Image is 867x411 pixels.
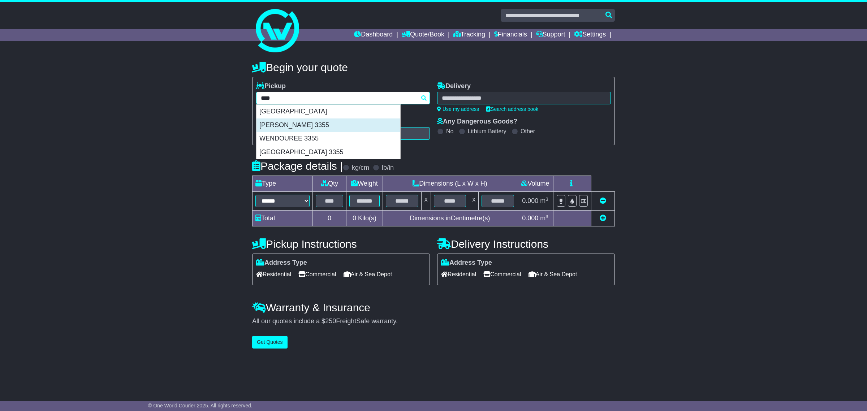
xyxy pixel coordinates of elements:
[483,269,521,280] span: Commercial
[540,197,548,204] span: m
[600,197,606,204] a: Remove this item
[402,29,444,41] a: Quote/Book
[600,215,606,222] a: Add new item
[252,160,343,172] h4: Package details |
[437,106,479,112] a: Use my address
[521,128,535,135] label: Other
[353,215,356,222] span: 0
[545,196,548,202] sup: 3
[453,29,485,41] a: Tracking
[252,61,615,73] h4: Begin your quote
[486,106,538,112] a: Search address book
[494,29,527,41] a: Financials
[346,176,383,192] td: Weight
[574,29,606,41] a: Settings
[437,238,615,250] h4: Delivery Instructions
[256,118,400,132] div: [PERSON_NAME] 3355
[256,146,400,159] div: [GEOGRAPHIC_DATA] 3355
[437,118,517,126] label: Any Dangerous Goods?
[540,215,548,222] span: m
[441,259,492,267] label: Address Type
[256,132,400,146] div: WENDOUREE 3355
[252,238,430,250] h4: Pickup Instructions
[253,211,313,226] td: Total
[517,176,553,192] td: Volume
[256,269,291,280] span: Residential
[383,211,517,226] td: Dimensions in Centimetre(s)
[252,317,615,325] div: All our quotes include a $ FreightSafe warranty.
[346,211,383,226] td: Kilo(s)
[256,105,400,118] div: [GEOGRAPHIC_DATA]
[256,92,430,104] typeahead: Please provide city
[468,128,506,135] label: Lithium Battery
[522,197,538,204] span: 0.000
[148,403,253,408] span: © One World Courier 2025. All rights reserved.
[253,176,313,192] td: Type
[441,269,476,280] span: Residential
[383,176,517,192] td: Dimensions (L x W x H)
[522,215,538,222] span: 0.000
[313,211,346,226] td: 0
[298,269,336,280] span: Commercial
[256,259,307,267] label: Address Type
[252,302,615,313] h4: Warranty & Insurance
[421,192,431,211] td: x
[313,176,346,192] td: Qty
[252,336,288,349] button: Get Quotes
[536,29,565,41] a: Support
[545,214,548,219] sup: 3
[354,29,393,41] a: Dashboard
[344,269,392,280] span: Air & Sea Depot
[352,164,369,172] label: kg/cm
[382,164,394,172] label: lb/in
[469,192,479,211] td: x
[446,128,453,135] label: No
[529,269,577,280] span: Air & Sea Depot
[325,317,336,325] span: 250
[256,82,286,90] label: Pickup
[437,82,471,90] label: Delivery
